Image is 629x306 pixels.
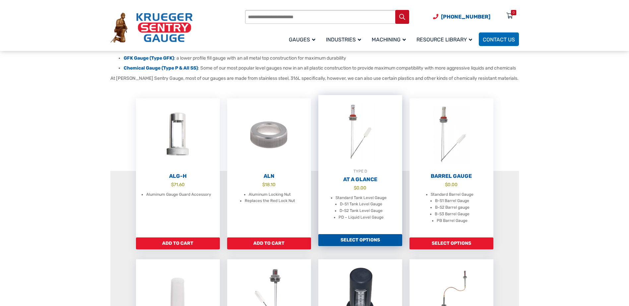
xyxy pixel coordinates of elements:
[412,31,479,47] a: Resource Library
[435,198,469,204] li: B-S1 Barrel Gauge
[479,32,519,46] a: Contact Us
[409,98,493,171] img: Barrel Gauge
[372,36,406,43] span: Machining
[227,173,311,179] h2: ALN
[318,176,402,183] h2: At A Glance
[110,75,519,82] p: At [PERSON_NAME] Sentry Gauge, most of our gauges are made from stainless steel, 316L specificall...
[245,198,295,204] li: Replaces the Red Lock Nut
[354,185,366,190] bdi: 0.00
[227,237,311,249] a: Add to cart: “ALN”
[124,55,519,62] li: : a lower profile fill gauge with an all metal top construction for maximum durability
[409,237,493,249] a: Add to cart: “Barrel Gauge”
[326,36,361,43] span: Industries
[441,14,490,20] span: [PHONE_NUMBER]
[435,211,470,218] li: B-S3 Barrel Gauge
[409,173,493,179] h2: Barrel Gauge
[416,36,472,43] span: Resource Library
[285,31,322,47] a: Gauges
[227,98,311,171] img: ALN
[435,204,470,211] li: B-S2 Barrel gauge
[445,182,458,187] bdi: 0.00
[339,214,384,221] li: PD – Liquid Level Gauge
[227,98,311,237] a: ALN $18.10 Aluminum Locking Nut Replaces the Red Lock Nut
[368,31,412,47] a: Machining
[124,65,198,71] a: Chemical Gauge (Type P & All SS)
[136,237,220,249] a: Add to cart: “ALG-H”
[340,208,383,214] li: D-S2 Tank Level Gauge
[136,98,220,171] img: ALG-OF
[136,98,220,237] a: ALG-H $71.60 Aluminum Gauge Guard Accessory
[445,182,448,187] span: $
[124,65,519,72] li: : Some of our most popular level gauges now in an all plastic construction to provide maximum com...
[262,182,265,187] span: $
[124,55,174,61] a: GFK Gauge (Type GFK)
[437,218,468,224] li: PB Barrel Gauge
[433,13,490,21] a: Phone Number (920) 434-8860
[249,191,291,198] li: Aluminum Locking Nut
[431,191,473,198] li: Standard Barrel Gauge
[146,191,211,198] li: Aluminum Gauge Guard Accessory
[289,36,315,43] span: Gauges
[171,182,174,187] span: $
[318,168,402,175] div: TYPE D
[318,95,402,234] a: TYPE DAt A Glance $0.00 Standard Tank Level Gauge D-S1 Tank Level Gauge D-S2 Tank Level Gauge PD ...
[483,36,515,43] span: Contact Us
[336,195,387,201] li: Standard Tank Level Gauge
[409,98,493,237] a: Barrel Gauge $0.00 Standard Barrel Gauge B-S1 Barrel Gauge B-S2 Barrel gauge B-S3 Barrel Gauge PB...
[340,201,382,208] li: D-S1 Tank Level Gauge
[110,13,193,43] img: Krueger Sentry Gauge
[318,234,402,246] a: Add to cart: “At A Glance”
[318,95,402,168] img: At A Glance
[513,10,515,15] div: 0
[322,31,368,47] a: Industries
[136,173,220,179] h2: ALG-H
[354,185,356,190] span: $
[171,182,185,187] bdi: 71.60
[262,182,276,187] bdi: 18.10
